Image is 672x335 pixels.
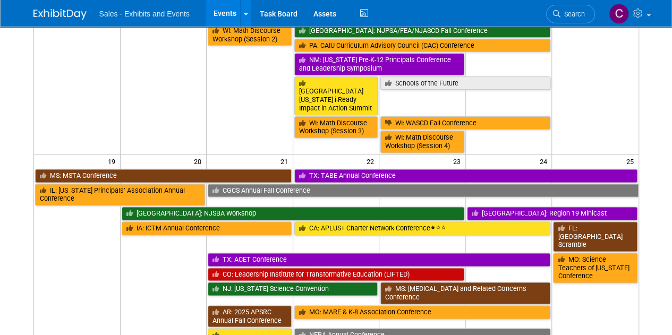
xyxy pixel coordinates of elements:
[553,221,637,252] a: FL: [GEOGRAPHIC_DATA] Scramble
[122,221,292,235] a: IA: ICTM Annual Conference
[294,53,464,75] a: NM: [US_STATE] Pre-K-12 Principals Conference and Leadership Symposium
[294,116,378,138] a: WI: Math Discourse Workshop (Session 3)
[625,154,639,168] span: 25
[467,207,637,220] a: [GEOGRAPHIC_DATA]: Region 19 Minicast
[208,305,292,327] a: AR: 2025 APSRC Annual Fall Conference
[452,154,465,168] span: 23
[208,282,378,296] a: NJ: [US_STATE] Science Convention
[365,154,379,168] span: 22
[380,76,550,90] a: Schools of the Future
[609,4,629,24] img: Christine Lurz
[560,10,585,18] span: Search
[122,207,464,220] a: [GEOGRAPHIC_DATA]: NJSBA Workshop
[33,9,87,20] img: ExhibitDay
[380,282,550,304] a: MS: [MEDICAL_DATA] and Related Concerns Conference
[35,169,292,183] a: MS: MSTA Conference
[294,221,551,235] a: CA: APLUS+ Charter Network Conference
[208,268,464,281] a: CO: Leadership Institute for Transformative Education (LIFTED)
[538,154,551,168] span: 24
[294,305,551,319] a: MO: MARE & K-8 Association Conference
[380,116,550,130] a: WI: WASCD Fall Conference
[294,39,551,53] a: PA: CAIU Curriculum Advisory Council (CAC) Conference
[553,253,637,283] a: MO: Science Teachers of [US_STATE] Conference
[546,5,595,23] a: Search
[380,131,464,152] a: WI: Math Discourse Workshop (Session 4)
[208,24,292,46] a: WI: Math Discourse Workshop (Session 2)
[294,76,378,115] a: [GEOGRAPHIC_DATA][US_STATE] i-Ready Impact in Action Summit
[279,154,293,168] span: 21
[99,10,190,18] span: Sales - Exhibits and Events
[294,169,637,183] a: TX: TABE Annual Conference
[193,154,206,168] span: 20
[208,253,550,267] a: TX: ACET Conference
[35,184,206,205] a: IL: [US_STATE] Principals’ Association Annual Conference
[294,24,551,38] a: [GEOGRAPHIC_DATA]: NJPSA/FEA/NJASCD Fall Conference
[208,184,638,197] a: CGCS Annual Fall Conference
[107,154,120,168] span: 19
